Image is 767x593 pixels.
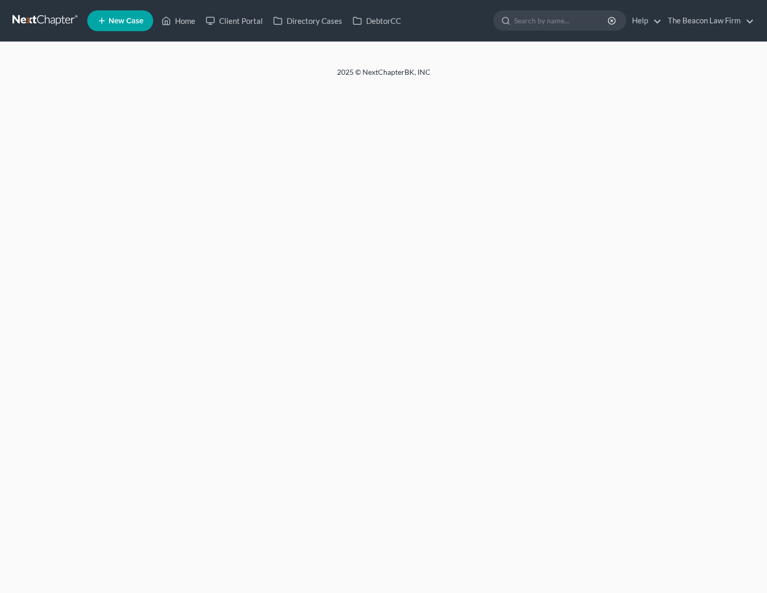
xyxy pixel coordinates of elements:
input: Search by name... [514,11,609,30]
span: New Case [109,17,143,25]
a: DebtorCC [347,11,406,30]
a: The Beacon Law Firm [663,11,754,30]
a: Home [156,11,200,30]
a: Help [627,11,662,30]
a: Client Portal [200,11,268,30]
a: Directory Cases [268,11,347,30]
div: 2025 © NextChapterBK, INC [88,67,680,86]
